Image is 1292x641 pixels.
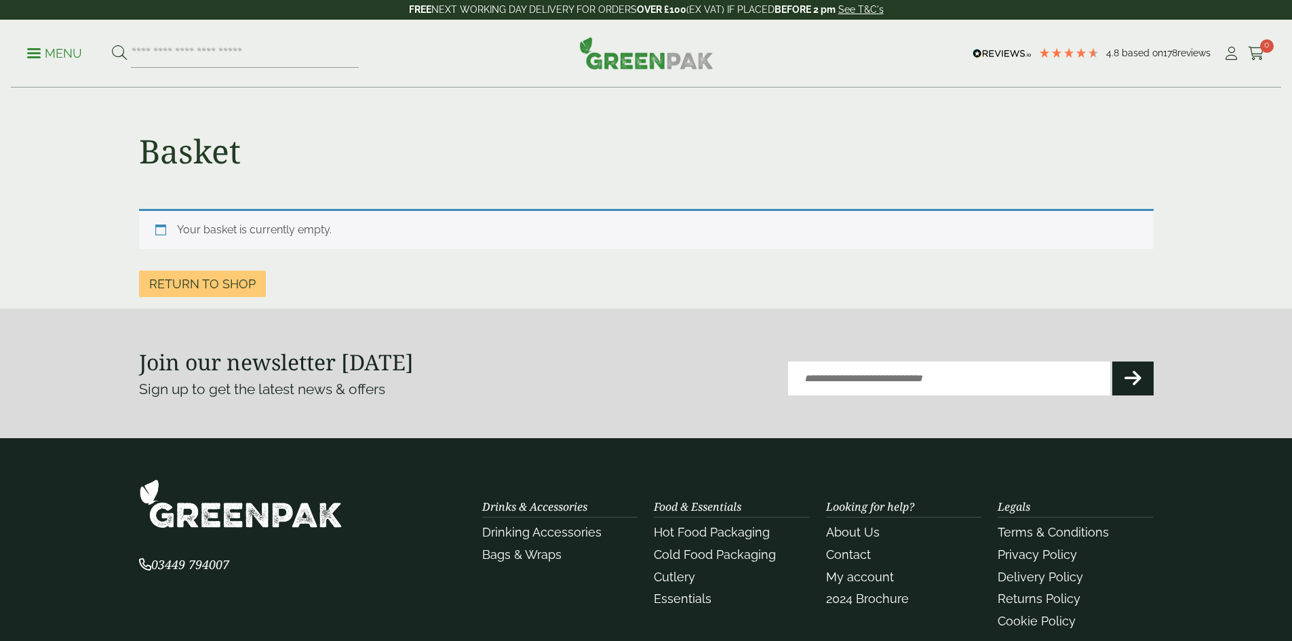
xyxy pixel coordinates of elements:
a: Privacy Policy [998,547,1077,562]
strong: FREE [409,4,431,15]
a: Cold Food Packaging [654,547,776,562]
p: Menu [27,45,82,62]
a: 03449 794007 [139,559,229,572]
a: Hot Food Packaging [654,525,770,539]
p: Sign up to get the latest news & offers [139,378,595,400]
span: Based on [1122,47,1163,58]
span: reviews [1177,47,1211,58]
h1: Basket [139,132,241,171]
a: Returns Policy [998,591,1080,606]
a: About Us [826,525,880,539]
a: 2024 Brochure [826,591,909,606]
a: Terms & Conditions [998,525,1109,539]
strong: OVER £100 [637,4,686,15]
span: 178 [1163,47,1177,58]
a: Essentials [654,591,711,606]
span: 03449 794007 [139,556,229,572]
a: Cookie Policy [998,614,1076,628]
i: Cart [1248,47,1265,60]
strong: Join our newsletter [DATE] [139,347,414,376]
img: GreenPak Supplies [139,479,342,528]
a: See T&C's [838,4,884,15]
img: GreenPak Supplies [579,37,713,69]
a: Cutlery [654,570,695,584]
a: My account [826,570,894,584]
a: Drinking Accessories [482,525,602,539]
i: My Account [1223,47,1240,60]
a: Delivery Policy [998,570,1083,584]
a: Return to shop [139,271,266,297]
span: 0 [1260,39,1274,53]
strong: BEFORE 2 pm [775,4,836,15]
div: Your basket is currently empty. [139,209,1154,249]
div: 4.78 Stars [1038,47,1099,59]
a: Bags & Wraps [482,547,562,562]
a: Menu [27,45,82,59]
img: REVIEWS.io [973,49,1032,58]
span: 4.8 [1106,47,1122,58]
a: Contact [826,547,871,562]
a: 0 [1248,43,1265,64]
